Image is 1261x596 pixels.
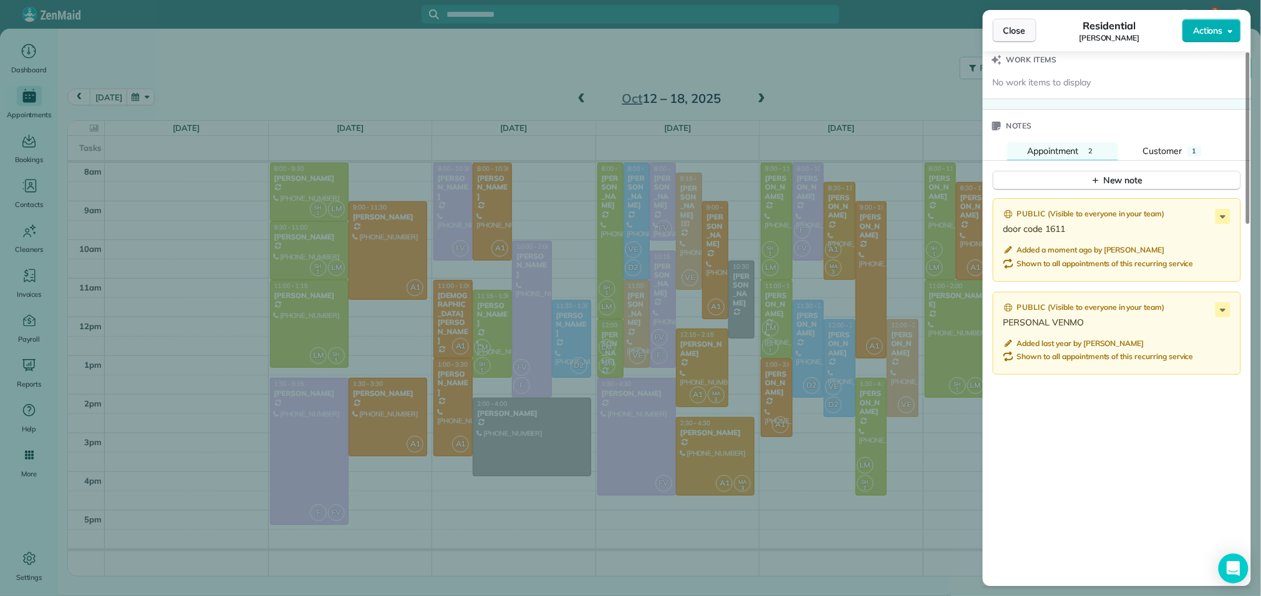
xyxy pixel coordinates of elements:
p: door code 1611 [1003,223,1233,235]
span: Shown to all appointments of this recurring service [1017,259,1194,269]
span: Work items [1007,54,1057,66]
span: ( Visible to everyone in your team ) [1048,302,1165,314]
span: Notes [1007,120,1033,132]
span: Appointment [1027,145,1079,156]
span: Actions [1193,24,1223,37]
div: Open Intercom Messenger [1219,554,1249,584]
span: 2 [1089,147,1093,155]
p: PERSONAL VENMO [1003,316,1233,329]
span: 1 [1192,147,1197,155]
span: [PERSON_NAME] [1079,33,1140,43]
button: Close [993,19,1036,42]
span: ( Visible to everyone in your team ) [1048,209,1165,220]
div: New note [1091,174,1143,187]
span: Close [1003,24,1026,37]
span: Residential [1083,18,1136,33]
span: No work items to display [993,76,1091,89]
button: New note [993,171,1241,190]
button: Added a moment ago by [PERSON_NAME] [1003,245,1165,257]
span: Public [1017,208,1046,220]
span: Added last year by [PERSON_NAME] [1017,339,1144,348]
span: Shown to all appointments of this recurring service [1017,352,1194,362]
span: Public [1017,301,1046,314]
span: Customer [1143,145,1182,156]
span: Added a moment ago by [PERSON_NAME] [1017,245,1165,255]
button: Added last year by [PERSON_NAME] [1003,339,1144,351]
